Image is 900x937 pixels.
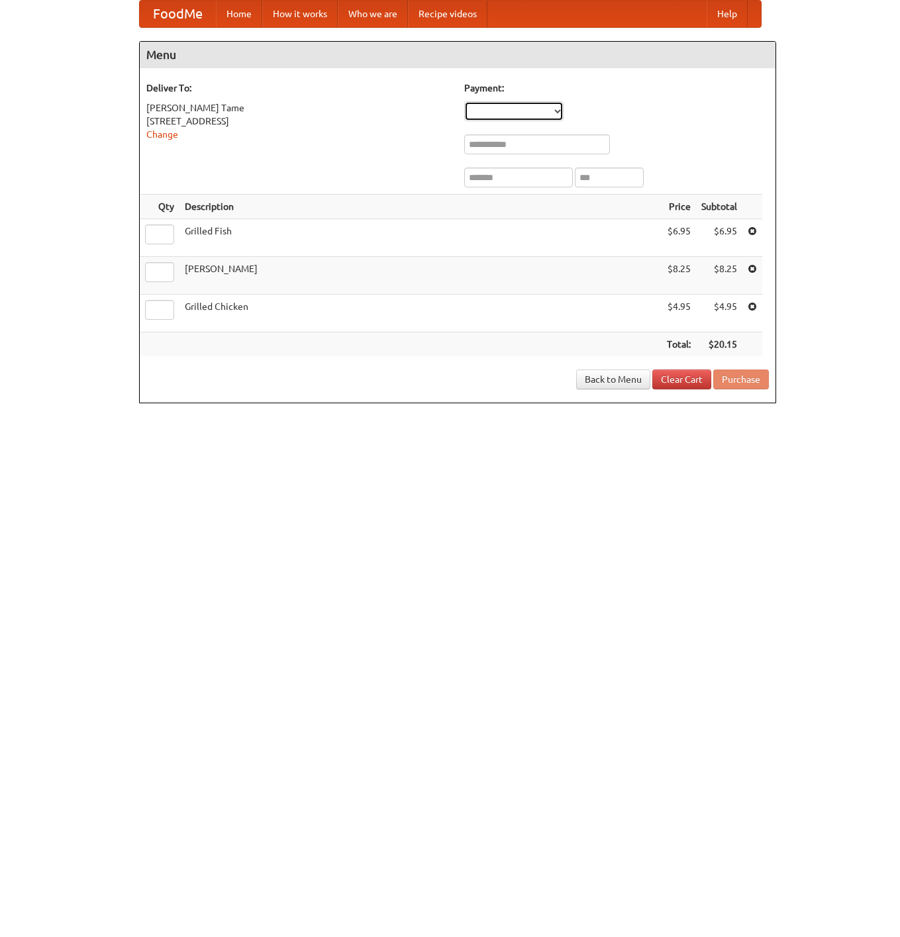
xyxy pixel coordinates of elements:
a: Help [707,1,748,27]
div: [STREET_ADDRESS] [146,115,451,128]
td: $6.95 [662,219,696,257]
a: Recipe videos [408,1,487,27]
td: $4.95 [696,295,742,332]
th: Total: [662,332,696,357]
th: Qty [140,195,179,219]
h4: Menu [140,42,775,68]
td: $8.25 [696,257,742,295]
td: $4.95 [662,295,696,332]
th: $20.15 [696,332,742,357]
a: Clear Cart [652,370,711,389]
th: Description [179,195,662,219]
a: Home [216,1,262,27]
a: Change [146,129,178,140]
td: [PERSON_NAME] [179,257,662,295]
h5: Deliver To: [146,81,451,95]
a: Back to Menu [576,370,650,389]
h5: Payment: [464,81,769,95]
td: $6.95 [696,219,742,257]
td: $8.25 [662,257,696,295]
th: Subtotal [696,195,742,219]
th: Price [662,195,696,219]
button: Purchase [713,370,769,389]
a: Who we are [338,1,408,27]
td: Grilled Fish [179,219,662,257]
a: How it works [262,1,338,27]
td: Grilled Chicken [179,295,662,332]
a: FoodMe [140,1,216,27]
div: [PERSON_NAME] Tame [146,101,451,115]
